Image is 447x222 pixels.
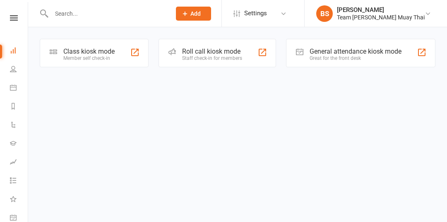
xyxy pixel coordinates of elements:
div: BS [316,5,333,22]
a: Calendar [10,79,29,98]
div: General attendance kiosk mode [310,47,401,55]
div: Roll call kiosk mode [182,47,242,55]
div: Member self check-in [63,55,115,61]
input: Search... [49,8,165,19]
a: People [10,61,29,79]
span: Settings [244,4,267,23]
div: Staff check-in for members [182,55,242,61]
button: Add [176,7,211,21]
a: Assessments [10,154,29,172]
div: [PERSON_NAME] [337,6,425,14]
a: Reports [10,98,29,116]
div: Great for the front desk [310,55,401,61]
div: Team [PERSON_NAME] Muay Thai [337,14,425,21]
div: Class kiosk mode [63,47,115,55]
span: Add [190,10,201,17]
a: What's New [10,191,29,209]
a: Dashboard [10,42,29,61]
